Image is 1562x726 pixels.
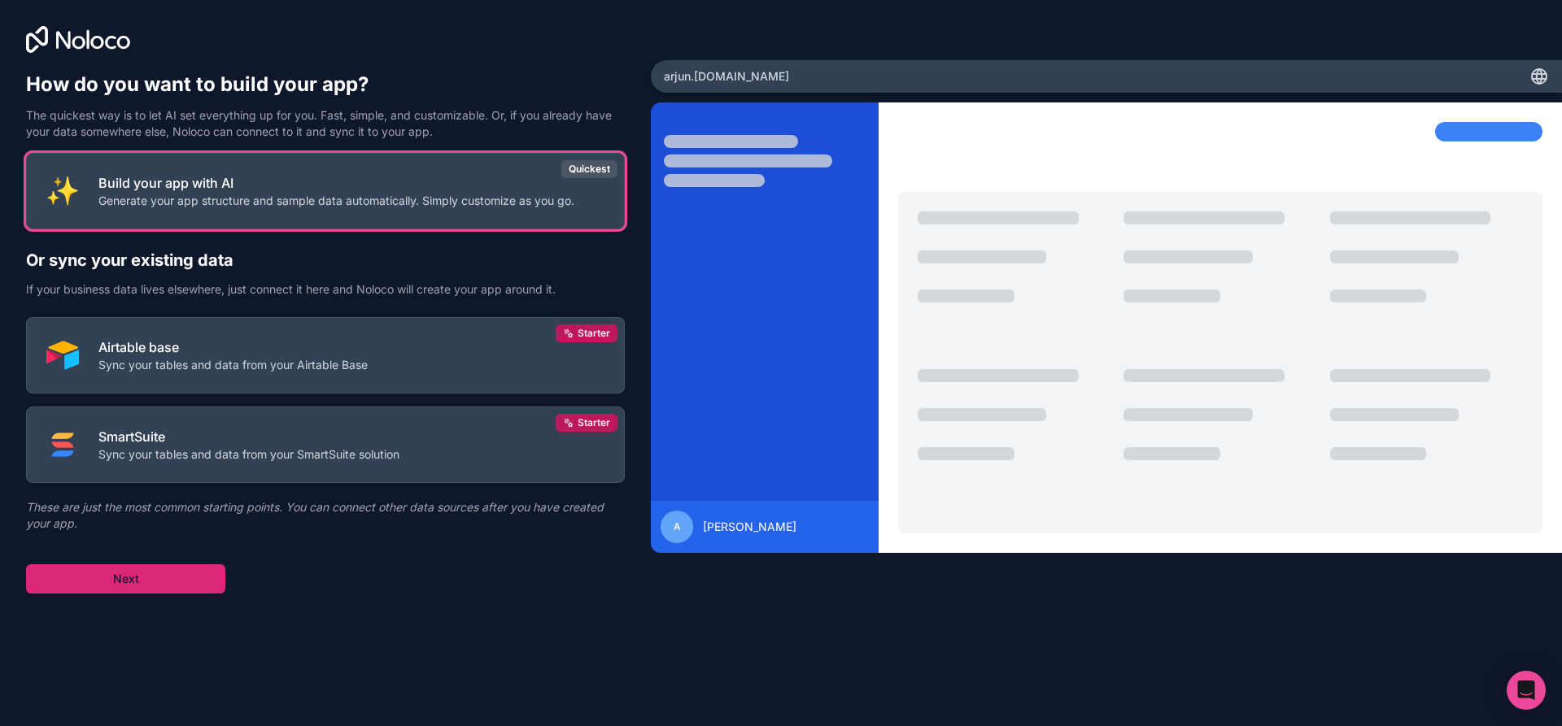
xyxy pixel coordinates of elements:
[664,68,789,85] span: arjun .[DOMAIN_NAME]
[561,160,617,178] div: Quickest
[1507,671,1546,710] div: Open Intercom Messenger
[26,281,625,298] p: If your business data lives elsewhere, just connect it here and Noloco will create your app aroun...
[46,428,79,461] img: SMART_SUITE
[98,173,574,193] p: Build your app with AI
[674,520,681,533] span: A
[26,107,625,140] p: The quickest way is to let AI set everything up for you. Fast, simple, and customizable. Or, if y...
[26,249,625,272] h2: Or sync your existing data
[98,193,574,209] p: Generate your app structure and sample data automatically. Simply customize as you go.
[98,337,368,357] p: Airtable base
[26,153,625,229] button: INTERNAL_WITH_AIBuild your app with AIGenerate your app structure and sample data automatically. ...
[98,446,399,463] p: Sync your tables and data from your SmartSuite solution
[578,327,610,340] span: Starter
[26,406,625,483] button: SMART_SUITESmartSuiteSync your tables and data from your SmartSuite solutionStarter
[26,564,225,593] button: Next
[98,427,399,446] p: SmartSuite
[26,72,625,98] h1: How do you want to build your app?
[703,519,796,535] span: [PERSON_NAME]
[46,339,79,372] img: AIRTABLE
[26,317,625,393] button: AIRTABLEAirtable baseSync your tables and data from your Airtable BaseStarter
[46,175,79,207] img: INTERNAL_WITH_AI
[26,499,625,532] p: These are just the most common starting points. You can connect other data sources after you have...
[578,416,610,429] span: Starter
[98,357,368,373] p: Sync your tables and data from your Airtable Base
